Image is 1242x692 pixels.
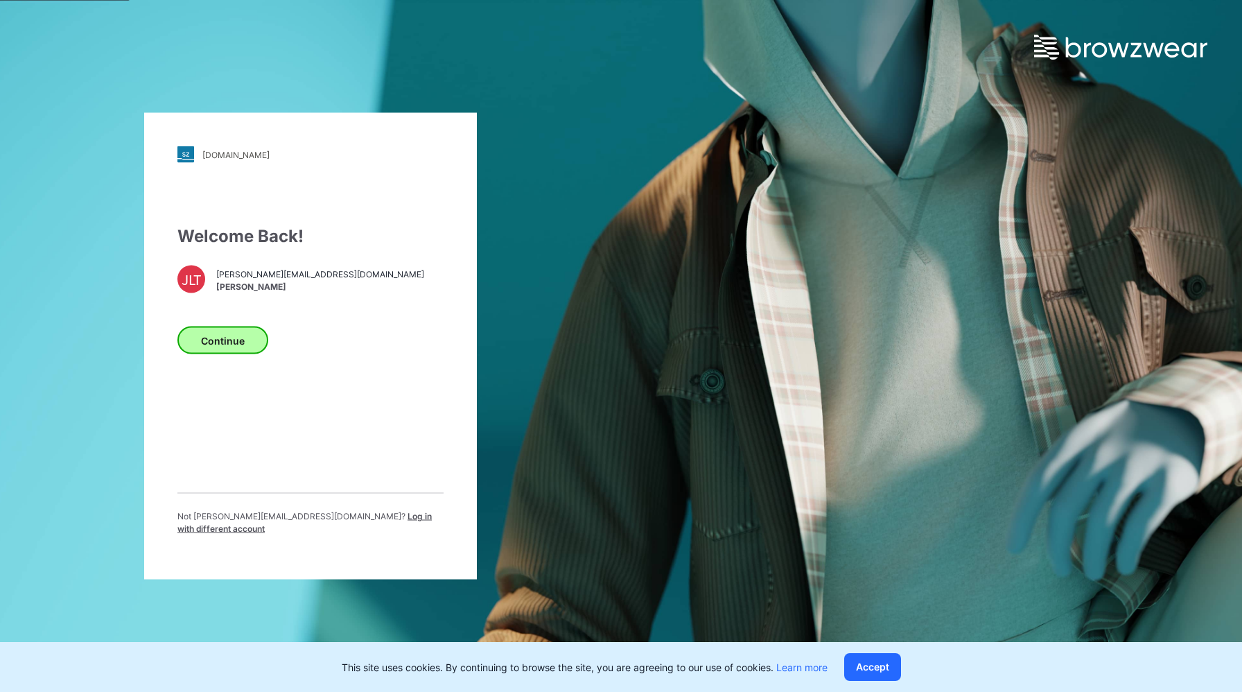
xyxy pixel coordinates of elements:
a: [DOMAIN_NAME] [177,146,444,163]
div: [DOMAIN_NAME] [202,149,270,159]
span: [PERSON_NAME] [216,280,424,293]
div: JLT [177,266,205,293]
div: Welcome Back! [177,224,444,249]
button: Accept [844,653,901,681]
p: This site uses cookies. By continuing to browse the site, you are agreeing to our use of cookies. [342,660,828,675]
img: browzwear-logo.e42bd6dac1945053ebaf764b6aa21510.svg [1034,35,1207,60]
p: Not [PERSON_NAME][EMAIL_ADDRESS][DOMAIN_NAME] ? [177,510,444,535]
span: [PERSON_NAME][EMAIL_ADDRESS][DOMAIN_NAME] [216,268,424,280]
img: stylezone-logo.562084cfcfab977791bfbf7441f1a819.svg [177,146,194,163]
a: Learn more [776,661,828,673]
button: Continue [177,327,268,354]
